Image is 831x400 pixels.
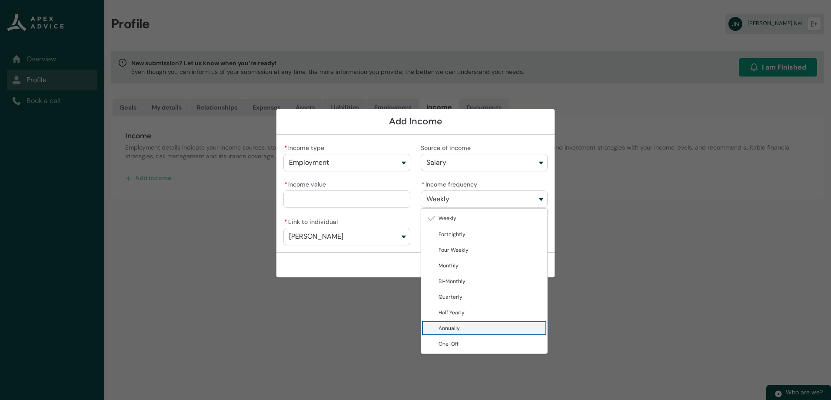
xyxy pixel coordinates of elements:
h1: Add Income [283,116,548,127]
span: Employment [289,159,329,167]
span: Four Weekly [439,247,469,253]
span: Weekly [439,215,456,222]
abbr: required [284,144,287,152]
label: Income type [283,142,328,152]
label: Income value [283,178,329,189]
span: [PERSON_NAME] [289,233,343,240]
label: Income frequency [421,178,481,189]
span: Fortnightly [439,231,465,238]
div: Income frequency [421,208,548,354]
abbr: required [422,180,425,188]
button: Link to individual [283,228,410,245]
button: Income type [283,154,410,171]
button: Source of income [421,154,548,171]
span: Weekly [426,195,449,203]
span: Salary [426,159,446,167]
label: Link to individual [283,216,341,226]
abbr: required [284,218,287,226]
abbr: required [284,180,287,188]
label: Source of income [421,142,474,152]
button: Income frequency [421,190,548,208]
